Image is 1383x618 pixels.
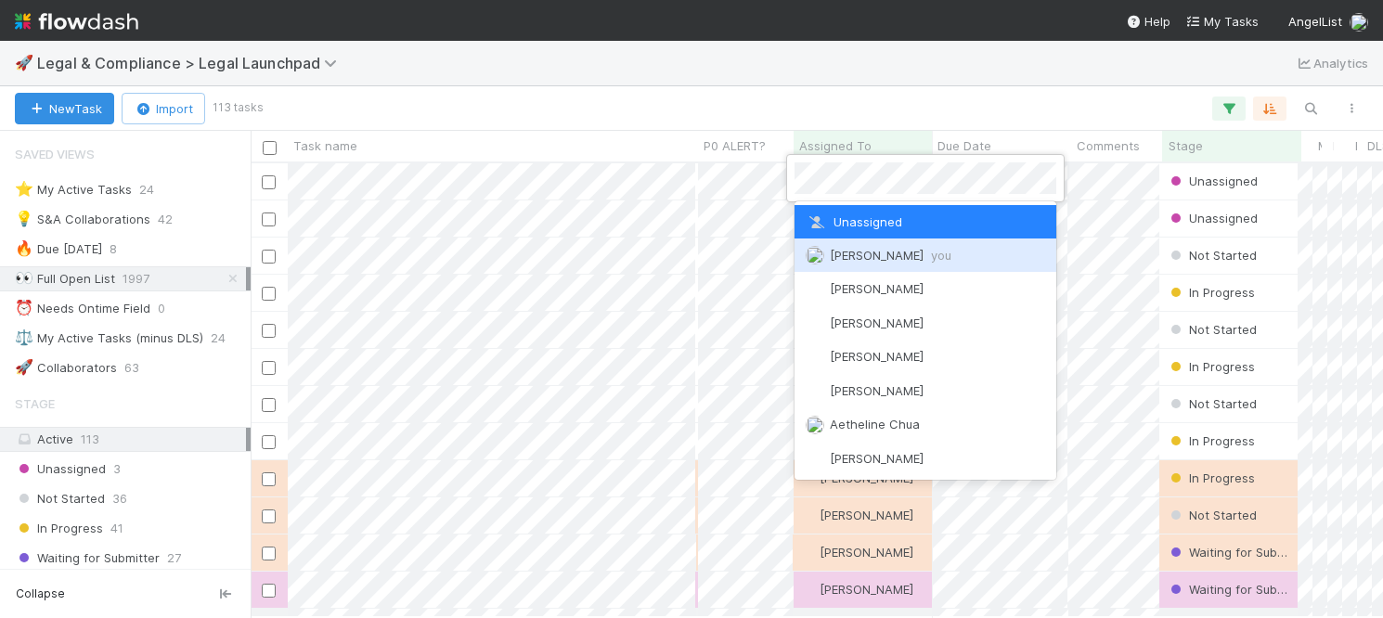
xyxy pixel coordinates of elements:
[806,348,824,367] img: avatar_1d14498f-6309-4f08-8780-588779e5ce37.png
[806,314,824,332] img: avatar_39d940f6-383a-45c3-bbd2-a131a6bf05f6.png
[806,449,824,468] img: avatar_adb74e0e-9f86-401c-adfc-275927e58b0b.png
[830,248,951,263] span: [PERSON_NAME]
[806,416,824,434] img: avatar_103f69d0-f655-4f4f-bc28-f3abe7034599.png
[806,280,824,299] img: avatar_55a2f090-1307-4765-93b4-f04da16234ba.png
[931,248,951,263] span: you
[830,315,924,330] span: [PERSON_NAME]
[830,451,924,466] span: [PERSON_NAME]
[806,214,902,229] span: Unassigned
[830,417,920,431] span: Aetheline Chua
[830,349,924,364] span: [PERSON_NAME]
[830,281,924,296] span: [PERSON_NAME]
[806,381,824,400] img: avatar_55c8bf04-bdf8-4706-8388-4c62d4787457.png
[830,383,924,398] span: [PERSON_NAME]
[806,246,824,264] img: avatar_0b1dbcb8-f701-47e0-85bc-d79ccc0efe6c.png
